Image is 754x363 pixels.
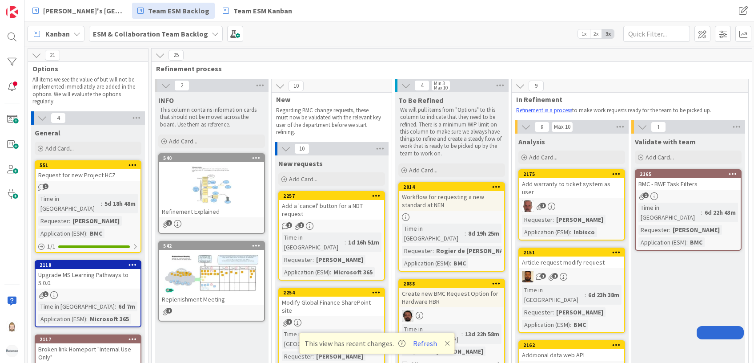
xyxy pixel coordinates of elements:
div: Application (ESM) [38,228,86,238]
div: Requester [282,351,313,361]
span: Refinement process [156,64,741,73]
div: Add warranty to ticket system as user [519,178,624,198]
div: 1d 16h 51m [346,237,381,247]
div: 2254Modify Global Finance SharePoint site [279,289,384,316]
span: 1 [298,222,304,228]
div: Replenishment Meeting [159,294,264,305]
div: 5d 18h 48m [102,199,138,208]
span: Add Card... [289,175,317,183]
div: 2162 [523,342,624,348]
div: Article request modify request [519,257,624,268]
div: BMC [88,228,104,238]
img: Rv [6,320,18,332]
div: [PERSON_NAME] [554,307,606,317]
span: 2 [166,220,172,226]
div: 2088 [403,281,504,287]
span: New [276,95,381,104]
img: Visit kanbanzone.com [6,6,18,18]
div: Time in [GEOGRAPHIC_DATA] [638,203,701,222]
div: Upgrade MS Learning Pathways to 5.0.0. [36,269,140,289]
img: avatar [6,345,18,357]
div: 2117 [40,336,140,343]
div: [PERSON_NAME] [554,215,606,224]
div: 542Replenishment Meeting [159,242,264,305]
span: In Refinement [516,95,737,104]
div: 551 [40,162,140,168]
span: 4 [51,113,66,123]
span: Kanban [45,29,70,39]
p: This column contains information cards that should not be moved across the board. Use them as ref... [160,106,263,128]
div: 2014 [403,184,504,190]
span: 1 [166,308,172,314]
div: 2118Upgrade MS Learning Pathways to 5.0.0. [36,261,140,289]
div: Create new BMC Request Option for Hardware HBR [399,288,504,307]
div: Add a 'cancel' button for a NDT request [279,200,384,220]
div: 551Request for new Project HCZ [36,161,140,181]
div: 2014Workflow for requesting a new standard at NEN [399,183,504,211]
span: : [465,228,466,238]
div: Time in [GEOGRAPHIC_DATA] [522,285,585,305]
div: 2254 [283,290,384,296]
span: : [553,215,554,224]
span: : [313,351,314,361]
span: 4 [414,80,429,91]
a: [PERSON_NAME]'s [GEOGRAPHIC_DATA] [27,3,129,19]
div: Modify Global Finance SharePoint site [279,297,384,316]
div: Requester [38,216,69,226]
span: Team ESM Backlog [148,5,209,16]
span: [PERSON_NAME]'s [GEOGRAPHIC_DATA] [43,5,124,16]
div: Application (ESM) [638,237,686,247]
span: This view has recent changes. [305,338,405,349]
div: 2175Add warranty to ticket system as user [519,170,624,198]
span: 1 [540,273,546,279]
div: Workflow for requesting a new standard at NEN [399,191,504,211]
div: 2257 [279,192,384,200]
span: : [686,237,688,247]
span: : [585,290,586,300]
div: 2165 [636,170,741,178]
span: 1 / 1 [47,242,56,251]
div: 540 [159,154,264,162]
span: 10 [294,143,309,154]
div: 2088 [399,280,504,288]
div: Additional data web API [519,349,624,361]
a: Team ESM Backlog [132,3,215,19]
button: Refresh [410,338,440,349]
span: : [570,320,571,330]
div: Application (ESM) [522,227,570,237]
span: : [570,227,571,237]
div: BMC - BWF Task Filters [636,178,741,190]
span: : [433,246,434,256]
div: Rogier de [PERSON_NAME] [434,246,516,256]
span: Analysis [518,137,545,146]
div: Time in [GEOGRAPHIC_DATA] [402,224,465,243]
div: Refinement Explained [159,206,264,217]
span: : [330,267,331,277]
div: 6d 22h 43m [702,208,738,217]
div: Broken link Homeport "Internal Use Only" [36,343,140,363]
div: 2257 [283,193,384,199]
span: Add Card... [409,166,437,174]
a: Team ESM Kanban [217,3,297,19]
div: Time in [GEOGRAPHIC_DATA] [282,232,345,252]
span: 25 [168,50,184,61]
div: 1/1 [36,241,140,252]
span: 1 [286,319,292,325]
div: 2162Additional data web API [519,341,624,361]
div: [PERSON_NAME] [314,351,365,361]
div: Requester [522,307,553,317]
div: 2162 [519,341,624,349]
span: 9 [529,81,544,91]
div: 2117 [36,335,140,343]
span: : [553,307,554,317]
p: Regarding BMC change requests, these must now be validated with the relevant key user of the depa... [276,107,381,136]
span: 1 [286,222,292,228]
img: AC [402,310,413,322]
div: 8d 19h 25m [466,228,501,238]
div: 6d 23h 38m [586,290,622,300]
span: : [101,199,102,208]
p: We will pull items from "Options" to this column to indicate that they need to be refined. There ... [400,106,503,157]
div: Time in [GEOGRAPHIC_DATA] [282,329,345,349]
div: Time in [GEOGRAPHIC_DATA] [402,324,461,344]
div: 540 [163,155,264,161]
